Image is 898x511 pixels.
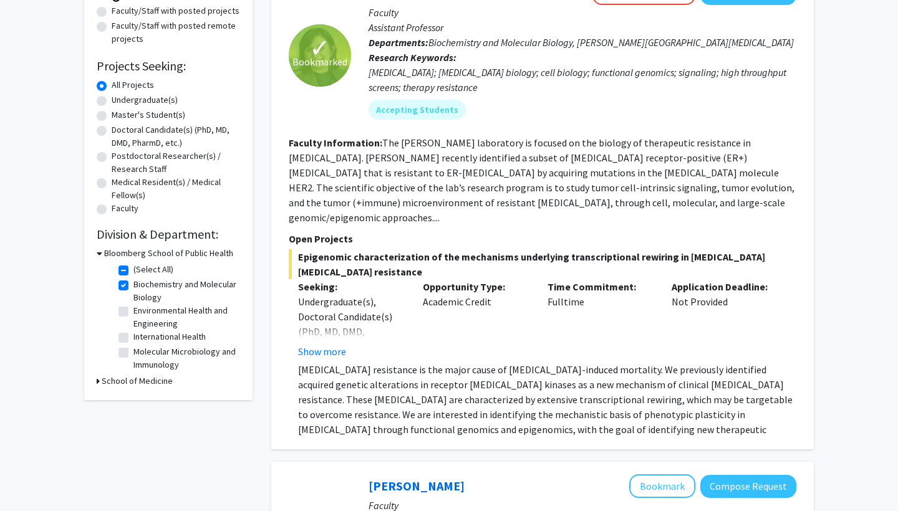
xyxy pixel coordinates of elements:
mat-chip: Accepting Students [369,100,466,120]
button: Compose Request to Anthony K. L. Leung [700,475,796,498]
button: Show more [298,344,346,359]
label: Environmental Health and Engineering [133,304,237,330]
div: Fulltime [538,279,663,359]
label: Molecular Microbiology and Immunology [133,345,237,371]
label: Master's Student(s) [112,108,185,122]
label: Faculty/Staff with posted projects [112,4,239,17]
p: Open Projects [289,231,796,246]
p: Time Commitment: [548,279,654,294]
label: Undergraduate(s) [112,93,178,107]
p: Opportunity Type: [423,279,529,294]
label: International Health [133,330,206,343]
label: (Select All) [133,263,173,276]
a: [PERSON_NAME] [369,478,465,494]
b: Research Keywords: [369,51,456,64]
h3: Bloomberg School of Public Health [104,247,233,260]
iframe: Chat [9,455,53,502]
label: Biochemistry and Molecular Biology [133,278,237,304]
label: Medical Resident(s) / Medical Fellow(s) [112,176,240,202]
fg-read-more: The [PERSON_NAME] laboratory is focused on the biology of therapeutic resistance in [MEDICAL_DATA... [289,136,794,224]
p: Faculty [369,5,796,20]
div: Undergraduate(s), Doctoral Candidate(s) (PhD, MD, DMD, PharmD, etc.), Postdoctoral Researcher(s) ... [298,294,404,429]
label: Postdoctoral Researcher(s) / Research Staff [112,150,240,176]
label: Doctoral Candidate(s) (PhD, MD, DMD, PharmD, etc.) [112,123,240,150]
p: Application Deadline: [672,279,778,294]
button: Add Anthony K. L. Leung to Bookmarks [629,474,695,498]
p: [MEDICAL_DATA] resistance is the major cause of [MEDICAL_DATA]-induced mortality. We previously i... [298,362,796,452]
label: Faculty [112,202,138,215]
h2: Division & Department: [97,227,240,242]
b: Departments: [369,36,428,49]
p: Assistant Professor [369,20,796,35]
div: [MEDICAL_DATA]; [MEDICAL_DATA] biology; cell biology; functional genomics; signaling; high throug... [369,65,796,95]
span: Bookmarked [292,54,347,69]
h3: School of Medicine [102,375,173,388]
b: Faculty Information: [289,136,382,149]
span: Biochemistry and Molecular Biology, [PERSON_NAME][GEOGRAPHIC_DATA][MEDICAL_DATA] [428,36,794,49]
span: Epigenomic characterization of the mechanisms underlying transcriptional rewiring in [MEDICAL_DAT... [289,249,796,279]
div: Academic Credit [413,279,538,359]
label: All Projects [112,79,154,92]
span: ✓ [309,42,331,54]
p: Seeking: [298,279,404,294]
label: Faculty/Staff with posted remote projects [112,19,240,45]
div: Not Provided [662,279,787,359]
h2: Projects Seeking: [97,59,240,74]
